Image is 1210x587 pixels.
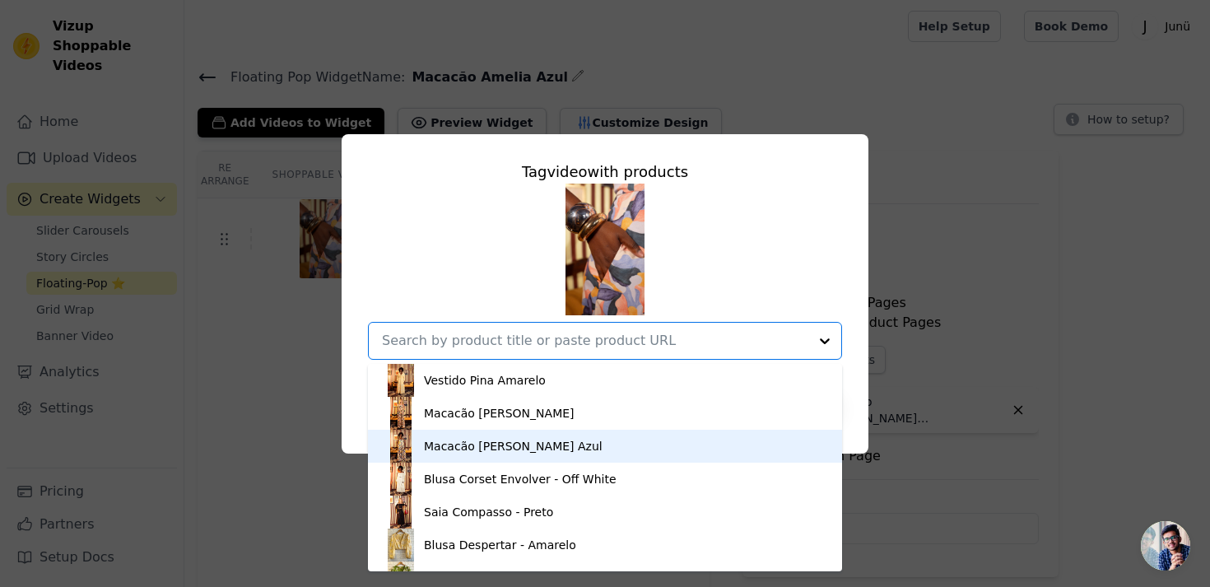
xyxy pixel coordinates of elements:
div: Macacão [PERSON_NAME] Azul [424,438,603,454]
img: product thumbnail [384,397,417,430]
img: product thumbnail [384,529,417,561]
div: Macacão [PERSON_NAME] [424,405,575,422]
img: product thumbnail [384,364,417,397]
div: Blusa Corset Envolver - Off White [424,471,617,487]
img: product thumbnail [384,430,417,463]
div: Open chat [1141,521,1190,571]
div: Tag video with products [368,161,842,184]
img: tn-0b753ac984664cad9baa050fdfbc1917.png [565,184,645,315]
img: product thumbnail [384,496,417,529]
div: Blusa Despertar - Amarelo [424,537,576,553]
input: Search by product title or paste product URL [382,331,808,351]
div: Blusa Despertar - Verde [424,570,561,586]
div: Vestido Pina Amarelo [424,372,546,389]
img: product thumbnail [384,463,417,496]
div: Saia Compasso - Preto [424,504,553,520]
